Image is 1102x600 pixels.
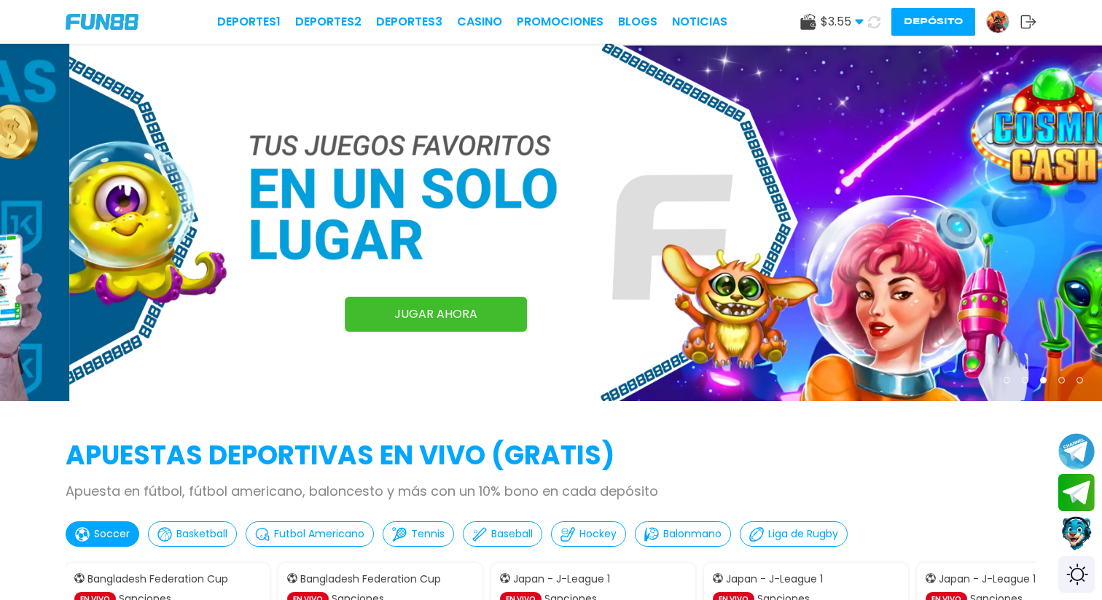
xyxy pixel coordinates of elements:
a: Promociones [517,13,603,31]
button: Join telegram [1058,474,1095,512]
a: Deportes1 [217,13,281,31]
button: Liga de Rugby [740,521,848,547]
div: Switch theme [1058,556,1095,593]
p: Futbol Americano [274,526,364,542]
a: NOTICIAS [672,13,727,31]
button: Soccer [66,521,139,547]
button: Hockey [551,521,626,547]
p: Bangladesh Federation Cup [300,572,441,587]
p: Japan - J-League 1 [726,572,823,587]
p: Liga de Rugby [768,526,838,542]
button: Depósito [891,8,975,36]
p: Bangladesh Federation Cup [87,572,228,587]
button: Contact customer service [1058,515,1095,553]
button: Balonmano [635,521,731,547]
p: Japan - J-League 1 [513,572,610,587]
p: Baseball [491,526,533,542]
p: Tennis [411,526,445,542]
p: Soccer [94,526,130,542]
a: JUGAR AHORA [345,297,527,332]
a: BLOGS [618,13,657,31]
button: Baseball [463,521,542,547]
button: Join telegram channel [1058,432,1095,470]
span: $ 3.55 [821,13,864,31]
a: Deportes2 [295,13,362,31]
p: Apuesta en fútbol, fútbol americano, baloncesto y más con un 10% bono en cada depósito [66,481,1036,501]
p: Balonmano [663,526,722,542]
h2: APUESTAS DEPORTIVAS EN VIVO (gratis) [66,436,1036,475]
button: Futbol Americano [246,521,374,547]
a: CASINO [457,13,502,31]
button: Tennis [383,521,454,547]
img: Company Logo [66,14,138,30]
a: Avatar [986,10,1020,34]
p: Hockey [579,526,617,542]
a: Deportes3 [376,13,442,31]
img: Avatar [987,11,1009,33]
p: Basketball [176,526,227,542]
button: Basketball [148,521,237,547]
p: Japan - J-League 1 [939,572,1036,587]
